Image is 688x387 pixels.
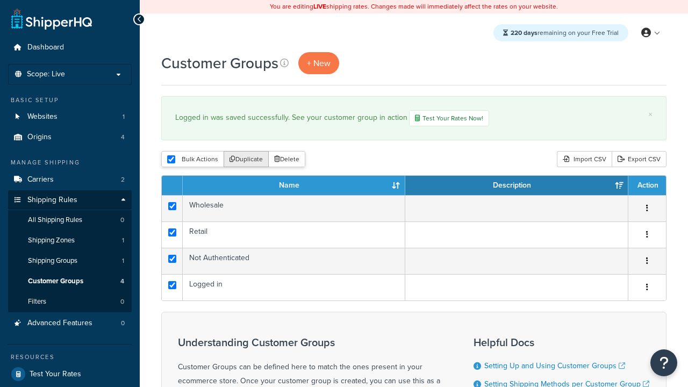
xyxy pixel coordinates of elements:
[8,292,132,312] a: Filters 0
[8,158,132,167] div: Manage Shipping
[121,319,125,328] span: 0
[8,292,132,312] li: Filters
[8,251,132,271] a: Shipping Groups 1
[183,248,405,274] td: Not Authenticated
[28,297,46,306] span: Filters
[511,28,537,38] strong: 220 days
[27,70,65,79] span: Scope: Live
[8,96,132,105] div: Basic Setup
[8,38,132,58] a: Dashboard
[161,151,224,167] button: Bulk Actions
[298,52,339,74] a: + New
[183,221,405,248] td: Retail
[122,256,124,266] span: 1
[123,112,125,121] span: 1
[224,151,269,167] button: Duplicate
[648,110,653,119] a: ×
[178,336,447,348] h3: Understanding Customer Groups
[484,360,625,371] a: Setting Up and Using Customer Groups
[28,277,83,286] span: Customer Groups
[27,112,58,121] span: Websites
[27,133,52,142] span: Origins
[121,175,125,184] span: 2
[8,210,132,230] a: All Shipping Rules 0
[8,231,132,250] a: Shipping Zones 1
[183,195,405,221] td: Wholesale
[268,151,305,167] button: Delete
[8,271,132,291] a: Customer Groups 4
[27,196,77,205] span: Shipping Rules
[8,364,132,384] a: Test Your Rates
[8,190,132,210] a: Shipping Rules
[27,175,54,184] span: Carriers
[493,24,628,41] div: remaining on your Free Trial
[27,319,92,328] span: Advanced Features
[8,313,132,333] a: Advanced Features 0
[175,110,653,126] div: Logged in was saved successfully. See your customer group in action
[183,176,405,195] th: Name: activate to sort column ascending
[8,170,132,190] a: Carriers 2
[161,53,278,74] h1: Customer Groups
[122,236,124,245] span: 1
[612,151,666,167] a: Export CSV
[650,349,677,376] button: Open Resource Center
[8,190,132,313] li: Shipping Rules
[8,271,132,291] li: Customer Groups
[409,110,489,126] a: Test Your Rates Now!
[183,274,405,300] td: Logged in
[30,370,81,379] span: Test Your Rates
[8,107,132,127] li: Websites
[628,176,666,195] th: Action
[313,2,326,11] b: LIVE
[8,170,132,190] li: Carriers
[307,57,331,69] span: + New
[8,127,132,147] a: Origins 4
[120,277,124,286] span: 4
[8,251,132,271] li: Shipping Groups
[28,236,75,245] span: Shipping Zones
[120,297,124,306] span: 0
[405,176,628,195] th: Description: activate to sort column ascending
[8,231,132,250] li: Shipping Zones
[8,313,132,333] li: Advanced Features
[8,127,132,147] li: Origins
[27,43,64,52] span: Dashboard
[474,336,649,348] h3: Helpful Docs
[120,216,124,225] span: 0
[8,107,132,127] a: Websites 1
[557,151,612,167] div: Import CSV
[121,133,125,142] span: 4
[8,210,132,230] li: All Shipping Rules
[28,216,82,225] span: All Shipping Rules
[8,353,132,362] div: Resources
[11,8,92,30] a: ShipperHQ Home
[28,256,77,266] span: Shipping Groups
